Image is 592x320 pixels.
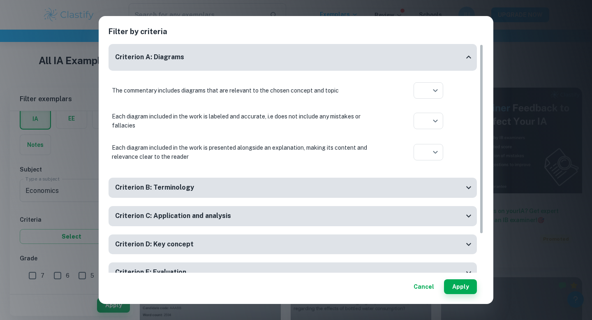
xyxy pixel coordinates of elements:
[112,86,383,95] p: The commentary includes diagrams that are relevant to the chosen concept and topic
[109,206,477,226] div: Criterion C: Application and analysis
[109,44,477,71] div: Criterion A: Diagrams
[109,26,483,44] h2: Filter by criteria
[109,234,477,255] div: Criterion D: Key concept
[115,267,186,278] h6: Criterion E: Evaluation
[115,211,231,221] h6: Criterion C: Application and analysis
[109,178,477,198] div: Criterion B: Terminology
[112,112,383,130] p: Each diagram included in the work is labeled and accurate, i.e does not include any mistakes or f...
[444,279,477,294] button: Apply
[115,183,194,193] h6: Criterion B: Terminology
[115,52,184,63] h6: Criterion A: Diagrams
[112,143,383,161] p: Each diagram included in the work is presented alongside an explanation, making its content and r...
[109,262,477,283] div: Criterion E: Evaluation
[410,279,437,294] button: Cancel
[115,239,194,250] h6: Criterion D: Key concept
